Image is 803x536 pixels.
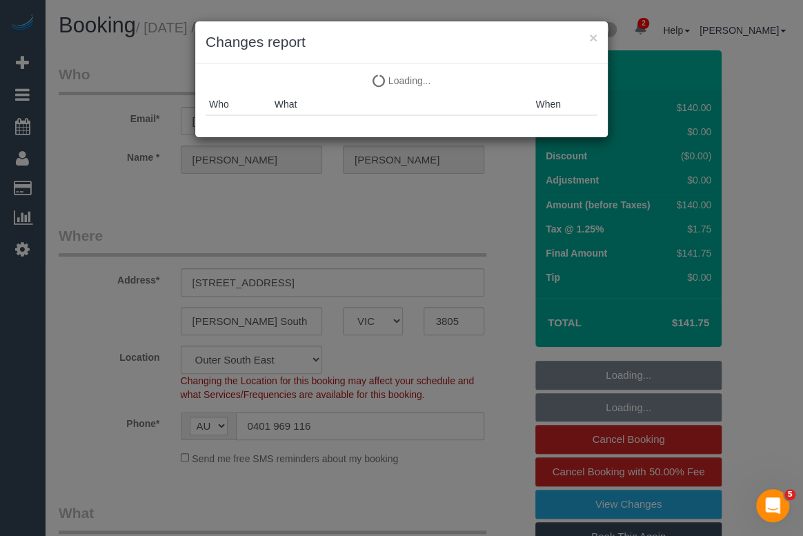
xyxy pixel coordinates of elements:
[206,94,271,115] th: Who
[271,94,533,115] th: What
[195,21,608,137] sui-modal: Changes report
[532,94,597,115] th: When
[206,74,597,88] p: Loading...
[589,30,597,45] button: ×
[756,489,789,522] iframe: Intercom live chat
[206,32,597,52] h3: Changes report
[784,489,795,500] span: 5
